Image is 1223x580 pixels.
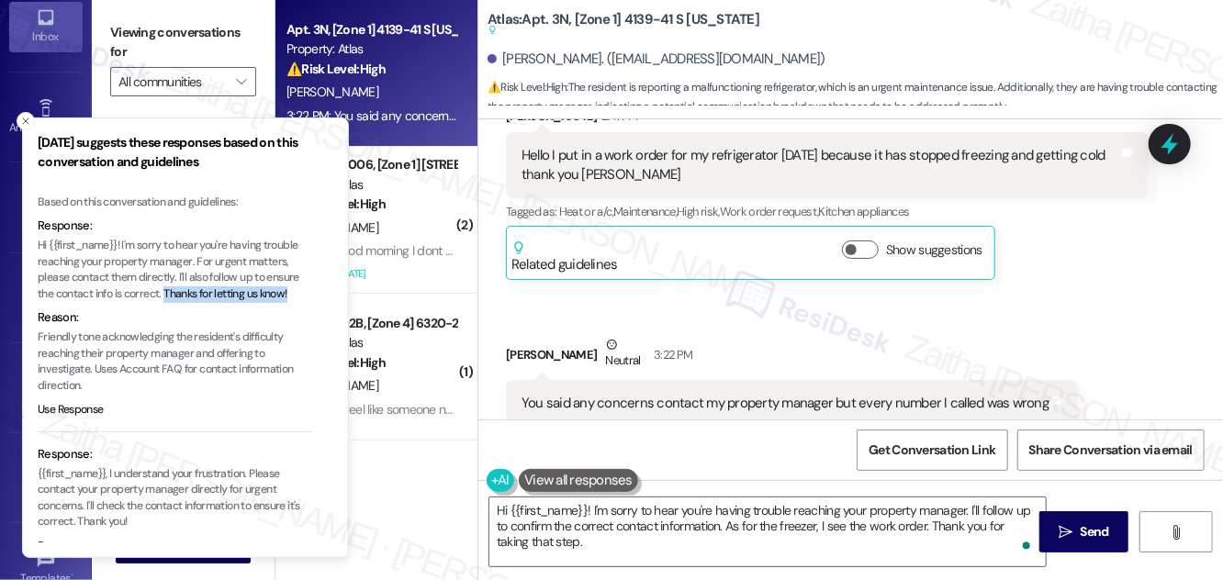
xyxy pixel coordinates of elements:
[857,429,1007,471] button: Get Conversation Link
[720,204,819,219] span: Work order request ,
[38,466,313,530] p: {{first_name}}, I understand your frustration. Please contact your property manager directly for ...
[677,204,720,219] span: High risk ,
[38,217,313,235] div: Response:
[506,198,1149,225] div: Tagged as:
[1029,441,1193,460] span: Share Conversation via email
[17,112,35,130] button: Close toast
[488,78,1223,117] span: : The resident is reporting a malfunctioning refrigerator, which is an urgent maintenance issue. ...
[489,497,1046,566] textarea: To enrich screen reader interactions, please activate Accessibility in Grammarly extension settings
[38,402,104,418] button: Use Response
[38,195,313,211] div: Based on this conversation and guidelines:
[522,146,1119,185] div: Hello I put in a work order for my refrigerator [DATE] because it has stopped freezing and gettin...
[38,308,313,327] div: Reason:
[522,394,1049,413] div: You said any concerns contact my property manager but every number I called was wrong
[869,441,995,460] span: Get Conversation Link
[819,204,910,219] span: Kitchen appliances
[886,240,982,260] label: Show suggestions
[1059,525,1072,540] i: 
[38,133,313,172] h3: [DATE] suggests these responses based on this conversation and guidelines
[1169,525,1183,540] i: 
[1017,429,1205,471] button: Share Conversation via email
[38,537,313,555] div: Reason:
[1081,522,1109,541] span: Send
[38,238,313,302] p: Hi {{first_name}}! I'm sorry to hear you're having trouble reaching your property manager. For ur...
[38,445,313,463] div: Response:
[1039,511,1128,552] button: Send
[506,106,1149,132] div: [PERSON_NAME]
[506,335,1078,380] div: [PERSON_NAME]
[38,329,313,394] p: Friendly tone acknowledging the resident's difficulty reaching their property manager and offerin...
